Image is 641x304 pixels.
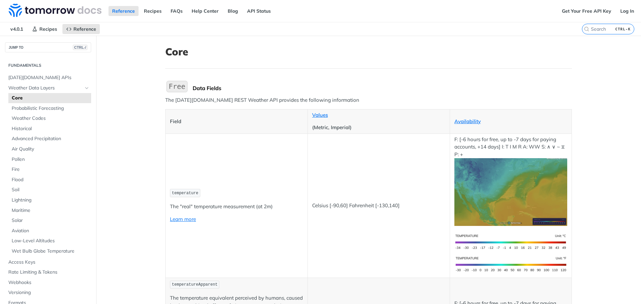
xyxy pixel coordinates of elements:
a: Solar [8,216,91,226]
p: The [DATE][DOMAIN_NAME] REST Weather API provides the following information [165,96,572,104]
p: F: [-6 hours for free, up to -7 days for paying accounts, +14 days] I: T I M R A: WW S: ∧ ∨ ~ ⧖ P: + [454,136,567,226]
a: Blog [224,6,242,16]
span: Weather Codes [12,115,89,122]
span: temperatureApparent [172,282,218,287]
span: Expand image [454,261,567,267]
span: [DATE][DOMAIN_NAME] APIs [8,74,89,81]
a: Weather Data LayersHide subpages for Weather Data Layers [5,83,91,93]
p: Field [170,118,303,125]
a: Reference [62,24,100,34]
span: Probabilistic Forecasting [12,105,89,112]
span: Historical [12,125,89,132]
span: Wet Bulb Globe Temperature [12,248,89,255]
button: JUMP TOCTRL-/ [5,42,91,52]
a: Weather Codes [8,113,91,123]
a: Flood [8,175,91,185]
span: Aviation [12,228,89,234]
a: Historical [8,124,91,134]
a: Availability [454,118,481,124]
span: v4.0.1 [7,24,27,34]
a: Low-Level Altitudes [8,236,91,246]
a: Recipes [140,6,165,16]
a: Maritime [8,206,91,216]
span: Weather Data Layers [8,85,82,91]
a: Fire [8,165,91,175]
h2: Fundamentals [5,62,91,68]
span: Reference [73,26,96,32]
span: Versioning [8,289,89,296]
kbd: CTRL-K [614,26,632,32]
a: Air Quality [8,144,91,154]
p: The "real" temperature measurement (at 2m) [170,203,303,211]
a: Soil [8,185,91,195]
p: (Metric, Imperial) [312,124,445,131]
span: Core [12,95,89,101]
span: temperature [172,191,198,196]
span: CTRL-/ [73,45,87,50]
span: Rate Limiting & Tokens [8,269,89,276]
a: FAQs [167,6,186,16]
span: Flood [12,177,89,183]
a: Recipes [28,24,61,34]
span: Lightning [12,197,89,204]
a: Wet Bulb Globe Temperature [8,246,91,256]
svg: Search [584,26,589,32]
a: API Status [243,6,274,16]
p: Celsius [-90,60] Fahrenheit [-130,140] [312,202,445,210]
a: Versioning [5,288,91,298]
a: Reference [109,6,139,16]
a: Pollen [8,155,91,165]
a: Access Keys [5,257,91,267]
a: [DATE][DOMAIN_NAME] APIs [5,73,91,83]
span: Access Keys [8,259,89,266]
span: Air Quality [12,146,89,153]
a: Aviation [8,226,91,236]
a: Learn more [170,216,196,222]
a: Get Your Free API Key [558,6,615,16]
a: Probabilistic Forecasting [8,103,91,113]
a: Help Center [188,6,222,16]
a: Webhooks [5,278,91,288]
span: Soil [12,187,89,193]
span: Expand image [454,189,567,195]
span: Maritime [12,207,89,214]
a: Log In [617,6,638,16]
span: Expand image [454,238,567,245]
span: Recipes [39,26,57,32]
button: Hide subpages for Weather Data Layers [84,85,89,91]
a: Rate Limiting & Tokens [5,267,91,277]
h1: Core [165,46,572,58]
span: Pollen [12,156,89,163]
a: Lightning [8,195,91,205]
div: Data Fields [193,85,572,91]
span: Webhooks [8,279,89,286]
span: Fire [12,166,89,173]
span: Solar [12,217,89,224]
span: Advanced Precipitation [12,135,89,142]
span: Low-Level Altitudes [12,238,89,244]
a: Advanced Precipitation [8,134,91,144]
a: Core [8,93,91,103]
a: Values [312,112,328,118]
img: Tomorrow.io Weather API Docs [9,4,101,17]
